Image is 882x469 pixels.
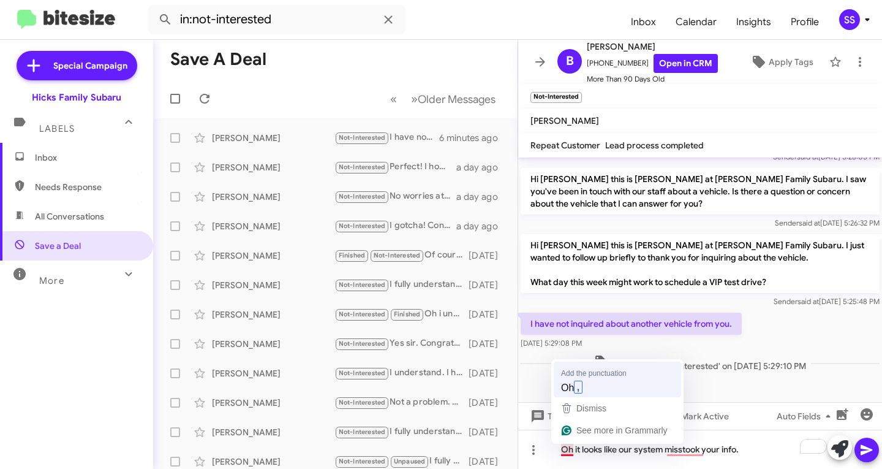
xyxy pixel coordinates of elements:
span: Not-Interested [339,281,386,289]
span: Apply Tags [769,51,813,73]
span: More Than 90 Days Old [587,73,718,85]
p: I have not inquired about another vehicle from you. [521,313,742,335]
span: Needs Response [35,181,139,193]
span: More [39,275,64,286]
span: Not-Interested [339,428,386,436]
button: Apply Tags [739,51,823,73]
span: Sender [DATE] 5:26:32 PM [775,218,880,227]
span: Special Campaign [53,59,127,72]
span: Not-Interested [339,222,386,230]
div: a day ago [456,161,508,173]
div: I have not inquired about another vehicle from you. [334,131,439,145]
span: Tagged as 'Not-Interested' on [DATE] 5:29:10 PM [589,354,811,372]
a: Special Campaign [17,51,137,80]
div: [PERSON_NAME] [212,220,334,232]
span: Not-Interested [339,193,386,200]
div: [DATE] [469,279,508,291]
span: Mark Active [681,405,729,427]
div: No worries at all! Keep us in mind in case you would liek to discuss that and let anyone in your ... [334,189,456,204]
div: I fully understand. If you ever want to get back into a Subaru or any other vehicle please let me... [334,425,469,439]
div: I gotcha! Congratulations! What did you end up pruchasing? [334,219,456,233]
span: Save a Deal [35,240,81,252]
div: [DATE] [469,308,508,321]
button: Auto Fields [767,405,845,427]
a: Calendar [666,4,726,40]
span: Not-Interested [339,457,386,465]
div: [PERSON_NAME] [212,367,334,379]
div: I fully understand. I will make sure to get you removed from our follow up list! [334,278,469,292]
span: Not-Interested [339,369,386,377]
span: said at [799,218,820,227]
div: [PERSON_NAME] [212,338,334,350]
span: All Conversations [35,210,104,223]
span: [PERSON_NAME] [530,115,599,126]
div: Not a problem. We have a fantastic Trade up program also! Just in case you would like to discuss ... [334,395,469,410]
div: [PERSON_NAME] [212,397,334,409]
div: [PERSON_NAME] [212,191,334,203]
span: [DATE] 5:29:08 PM [521,338,582,348]
div: a day ago [456,191,508,203]
div: I fully understand. I hope you feel better! [334,454,469,468]
span: said at [797,297,819,306]
h1: Save a Deal [170,50,266,69]
div: Hicks Family Subaru [32,91,121,104]
span: Not-Interested [339,163,386,171]
div: [DATE] [469,250,508,262]
nav: Page navigation example [383,86,503,112]
div: Yes sir. Congratulations! [334,337,469,351]
button: Next [404,86,503,112]
button: Templates [518,405,598,427]
div: To enrich screen reader interactions, please activate Accessibility in Grammarly extension settings [518,430,882,469]
span: Not-Interested [339,310,386,318]
div: [PERSON_NAME] [212,456,334,468]
span: Auto Fields [777,405,835,427]
a: Profile [781,4,829,40]
div: [PERSON_NAME] [212,250,334,262]
span: Unpaused [394,457,426,465]
span: Lead process completed [605,140,704,151]
div: Of course! [334,248,469,262]
div: I understand. I have that [PERSON_NAME] secured for you from the other dealer just let me know we... [334,366,469,380]
span: » [411,91,418,107]
span: Repeat Customer [530,140,600,151]
button: Mark Active [657,405,739,427]
span: Finished [394,310,421,318]
a: Open in CRM [654,54,718,73]
span: Older Messages [418,93,496,106]
span: Not-Interested [374,251,421,259]
button: SS [829,9,869,30]
span: B [566,51,574,71]
button: Previous [383,86,404,112]
span: Labels [39,123,75,134]
span: Inbox [35,151,139,164]
a: Insights [726,4,781,40]
input: Search [148,5,405,34]
div: [PERSON_NAME] [212,308,334,321]
small: Not-Interested [530,92,582,103]
p: Hi [PERSON_NAME] this is [PERSON_NAME] at [PERSON_NAME] Family Subaru. I just wanted to follow up... [521,234,880,293]
div: [PERSON_NAME] [212,161,334,173]
div: [DATE] [469,426,508,438]
span: Not-Interested [339,134,386,142]
p: Hi [PERSON_NAME] this is [PERSON_NAME] at [PERSON_NAME] Family Subaru. I saw you've been in touch... [521,168,880,215]
span: Finished [339,251,366,259]
span: [PHONE_NUMBER] [587,54,718,73]
div: [DATE] [469,456,508,468]
div: [PERSON_NAME] [212,132,334,144]
div: Perfect! I hope you have a great rest of your day!! [334,160,456,174]
div: SS [839,9,860,30]
div: [DATE] [469,367,508,379]
div: [PERSON_NAME] [212,426,334,438]
div: Oh i understand. [334,307,469,321]
div: 6 minutes ago [439,132,508,144]
span: [PERSON_NAME] [587,39,718,54]
span: Templates [528,405,589,427]
div: [DATE] [469,338,508,350]
span: Not-Interested [339,398,386,406]
span: Sender [DATE] 5:25:48 PM [774,297,880,306]
a: Inbox [621,4,666,40]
